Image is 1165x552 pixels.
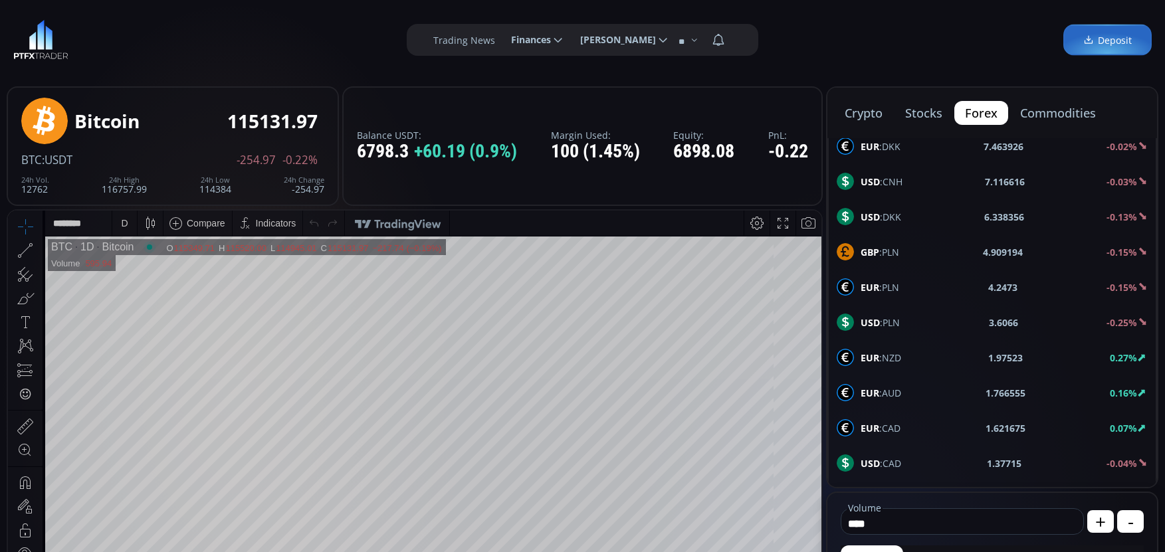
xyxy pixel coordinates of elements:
[102,176,147,184] div: 24h High
[268,33,308,43] div: 114945.01
[1107,211,1137,223] b: -0.13%
[986,386,1025,400] b: 1.766555
[313,33,320,43] div: C
[861,211,880,223] b: USD
[1107,316,1137,329] b: -0.25%
[158,33,165,43] div: O
[1087,510,1114,533] button: +
[1117,510,1144,533] button: -
[861,245,899,259] span: :PLN
[166,33,207,43] div: 115349.71
[834,101,893,125] button: crypto
[211,33,217,43] div: H
[984,210,1024,224] b: 6.338356
[861,140,879,153] b: EUR
[102,176,147,194] div: 116757.99
[86,31,126,43] div: Bitcoin
[433,33,495,47] label: Trading News
[21,176,49,184] div: 24h Vol.
[136,31,148,43] div: Market open
[12,177,23,190] div: 
[42,152,72,167] span: :USDT
[179,7,217,18] div: Compare
[227,111,318,132] div: 115131.97
[199,176,231,194] div: 114384
[989,316,1018,329] b: 3.6066
[768,130,808,140] label: PnL:
[1107,175,1137,188] b: -0.03%
[217,33,258,43] div: 115520.00
[861,246,879,258] b: GBP
[861,175,902,189] span: :CNH
[861,387,879,399] b: EUR
[987,456,1021,470] b: 1.37715
[43,31,64,43] div: BTC
[320,33,360,43] div: 115131.97
[895,101,953,125] button: stocks
[502,27,551,53] span: Finances
[861,351,901,365] span: :NZD
[861,139,900,153] span: :DKK
[13,20,68,60] img: LOGO
[1110,387,1137,399] b: 0.16%
[21,152,42,167] span: BTC
[673,130,734,140] label: Equity:
[861,456,901,470] span: :CAD
[861,280,899,294] span: :PLN
[988,280,1017,294] b: 4.2473
[985,175,1025,189] b: 7.116616
[43,48,72,58] div: Volume
[248,7,288,18] div: Indicators
[1083,33,1132,47] span: Deposit
[1063,25,1152,56] a: Deposit
[861,351,879,364] b: EUR
[551,141,640,162] div: 100 (1.45%)
[282,154,318,166] span: -0.22%
[284,176,324,194] div: -254.97
[571,27,656,53] span: [PERSON_NAME]
[1107,457,1137,470] b: -0.04%
[74,111,140,132] div: Bitcoin
[21,176,49,194] div: 12762
[986,421,1025,435] b: 1.621675
[954,101,1008,125] button: forex
[861,421,900,435] span: :CAD
[1009,101,1107,125] button: commodities
[364,33,433,43] div: −217.74 (−0.19%)
[1110,422,1137,434] b: 0.07%
[861,175,880,188] b: USD
[673,141,734,162] div: 6898.08
[861,210,901,224] span: :DKK
[64,31,86,43] div: 1D
[768,141,808,162] div: -0.22
[357,130,517,140] label: Balance USDT:
[1107,281,1137,294] b: -0.15%
[414,141,517,162] span: +60.19 (0.9%)
[861,316,900,329] span: :PLN
[861,457,880,470] b: USD
[77,48,104,58] div: 595.94
[357,141,517,162] div: 6798.3
[263,33,268,43] div: L
[861,281,879,294] b: EUR
[199,176,231,184] div: 24h Low
[988,351,1023,365] b: 1.97523
[1107,140,1137,153] b: -0.02%
[1110,351,1137,364] b: 0.27%
[551,130,640,140] label: Margin Used:
[861,422,879,434] b: EUR
[984,139,1023,153] b: 7.463926
[861,386,901,400] span: :AUD
[237,154,276,166] span: -254.97
[861,316,880,329] b: USD
[1107,246,1137,258] b: -0.15%
[983,245,1023,259] b: 4.909194
[284,176,324,184] div: 24h Change
[113,7,120,18] div: D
